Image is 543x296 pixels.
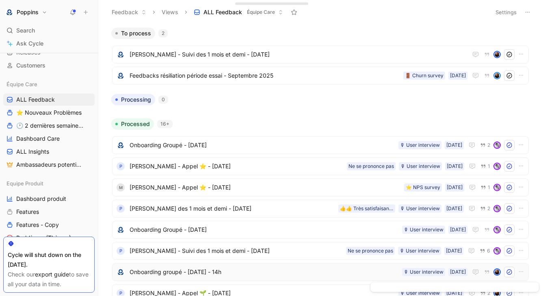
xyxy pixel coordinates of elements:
[16,195,66,203] span: Dashboard produit
[450,226,466,234] div: [DATE]
[3,59,95,72] a: Customers
[112,67,529,85] a: logoFeedbacks résiliation période essai - Septembre 2025[DATE]🚪 Churn surveyavatar
[3,78,95,171] div: Équipe CareALL Feedback⭐ Nouveaux Problèmes🕐 2 dernières semaines - OccurencesDashboard CareALL I...
[16,109,82,117] span: ⭐ Nouveaux Problèmes
[478,141,492,150] button: 2
[16,122,86,130] span: 🕐 2 dernières semaines - Occurences
[400,141,440,149] div: 🎙 User interview
[16,148,49,156] span: ALL Insights
[479,183,492,192] button: 1
[5,8,13,16] img: Poppins
[488,164,490,169] span: 1
[130,225,399,235] span: Onboarding Groupé - [DATE]
[130,267,399,277] span: Onboarding groupé - [DATE] - 14h
[6,179,43,187] span: Equipe Produit
[479,162,492,171] button: 1
[121,120,150,128] span: Processed
[190,6,287,18] button: ALL FeedbackÉquipe Care
[112,200,529,218] a: P[PERSON_NAME] des 1 mois et demi - [DATE][DATE]🎙 User interview👍👍 Très satisfaisant (>= 4))2avatar
[117,50,125,59] img: logo
[478,246,492,255] button: 6
[111,28,155,39] button: To process
[3,107,95,119] a: ⭐ Nouveaux Problèmes
[3,94,95,106] a: ALL Feedback
[494,248,500,254] img: avatar
[3,37,95,50] a: Ask Cycle
[492,7,520,18] button: Settings
[158,96,168,104] div: 0
[3,159,95,171] a: Ambassadeurs potentiels
[494,163,500,169] img: avatar
[112,46,529,63] a: logo[PERSON_NAME] - Suivi des 1 mois et demi - [DATE]avatar
[117,268,125,276] img: logo
[117,72,125,80] img: logo
[117,141,125,149] img: logo
[494,73,500,78] img: avatar
[450,72,466,80] div: [DATE]
[494,290,500,296] img: avatar
[112,136,529,154] a: logoOnboarding Groupé - [DATE][DATE]🎙 User interview2avatar
[340,205,394,213] div: 👍👍 Très satisfaisant (>= 4))
[478,204,492,213] button: 2
[3,120,95,132] a: 🕐 2 dernières semaines - Occurences
[158,29,168,37] div: 2
[400,162,440,170] div: 🎙 User interview
[108,6,150,18] button: Feedback
[130,140,395,150] span: Onboarding Groupé - [DATE]
[121,96,151,104] span: Processing
[157,120,173,128] div: 16+
[3,219,95,231] a: Features - Copy
[130,50,467,59] span: [PERSON_NAME] - Suivi des 1 mois et demi - [DATE]
[117,162,125,170] div: P
[16,39,43,48] span: Ask Cycle
[3,7,49,18] button: PoppinsPoppins
[8,270,90,289] div: Check our to save all your data in time.
[348,162,394,170] div: Ne se prononce pas
[6,80,37,88] span: Équipe Care
[117,247,125,255] div: P
[130,71,400,81] span: Feedbacks résiliation période essai - Septembre 2025
[203,8,242,16] span: ALL Feedback
[117,183,125,192] div: M
[108,94,533,112] div: Processing0
[488,185,490,190] span: 1
[121,29,151,37] span: To process
[3,146,95,158] a: ALL Insights
[487,206,490,211] span: 2
[404,226,443,234] div: 🎙 User interview
[494,52,500,57] img: avatar
[405,72,443,80] div: 🚪 Churn survey
[487,248,490,253] span: 6
[35,271,69,278] a: export guide
[446,141,462,149] div: [DATE]
[3,177,95,189] div: Equipe Produit
[16,161,83,169] span: Ambassadeurs potentiels
[158,6,182,18] button: Views
[450,268,466,276] div: [DATE]
[447,183,463,192] div: [DATE]
[3,193,95,205] a: Dashboard produit
[247,8,275,16] span: Équipe Care
[446,247,462,255] div: [DATE]
[111,94,155,105] button: Processing
[494,185,500,190] img: avatar
[3,133,95,145] a: Dashboard Care
[348,247,393,255] div: Ne se prononce pas
[16,61,45,70] span: Customers
[404,268,443,276] div: 🎙 User interview
[130,204,335,213] span: [PERSON_NAME] des 1 mois et demi - [DATE]
[3,24,95,37] div: Search
[112,178,529,196] a: M[PERSON_NAME] - Appel ⭐️ - [DATE][DATE]⭐️ NPS survey1avatar
[130,183,401,192] span: [PERSON_NAME] - Appel ⭐️ - [DATE]
[16,135,60,143] span: Dashboard Care
[112,242,529,260] a: P[PERSON_NAME] - Suivi des 1 mois et demi - [DATE][DATE]🎙 User interviewNe se prononce pas6avatar
[494,206,500,211] img: avatar
[130,246,343,256] span: [PERSON_NAME] - Suivi des 1 mois et demi - [DATE]
[108,28,533,87] div: To process2
[117,205,125,213] div: P
[111,118,154,130] button: Processed
[3,232,95,244] a: Problèmes (Thèmes)
[16,221,59,229] span: Features - Copy
[16,208,39,216] span: Features
[17,9,39,16] h1: Poppins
